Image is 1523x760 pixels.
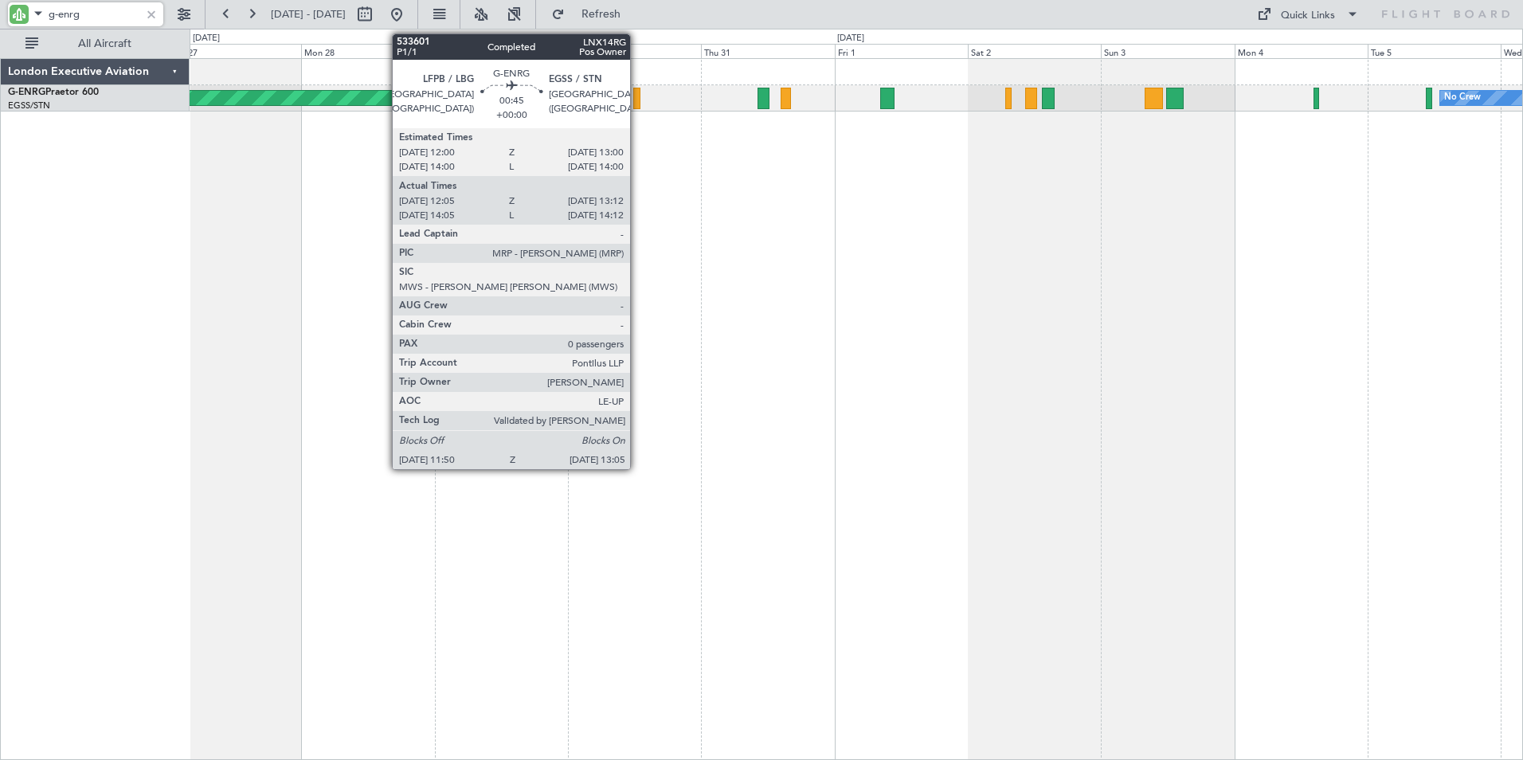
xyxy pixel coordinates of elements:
[41,38,168,49] span: All Aircraft
[1101,44,1234,58] div: Sun 3
[701,44,834,58] div: Thu 31
[568,9,635,20] span: Refresh
[435,44,568,58] div: Tue 29
[1235,44,1368,58] div: Mon 4
[1444,86,1481,110] div: No Crew
[568,44,701,58] div: Wed 30
[968,44,1101,58] div: Sat 2
[301,44,434,58] div: Mon 28
[18,31,173,57] button: All Aircraft
[835,44,968,58] div: Fri 1
[193,32,220,45] div: [DATE]
[1249,2,1367,27] button: Quick Links
[1281,8,1335,24] div: Quick Links
[8,88,45,97] span: G-ENRG
[8,100,50,112] a: EGSS/STN
[49,2,140,26] input: A/C (Reg. or Type)
[8,88,99,97] a: G-ENRGPraetor 600
[271,7,346,22] span: [DATE] - [DATE]
[168,44,301,58] div: Sun 27
[1368,44,1501,58] div: Tue 5
[837,32,864,45] div: [DATE]
[544,2,640,27] button: Refresh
